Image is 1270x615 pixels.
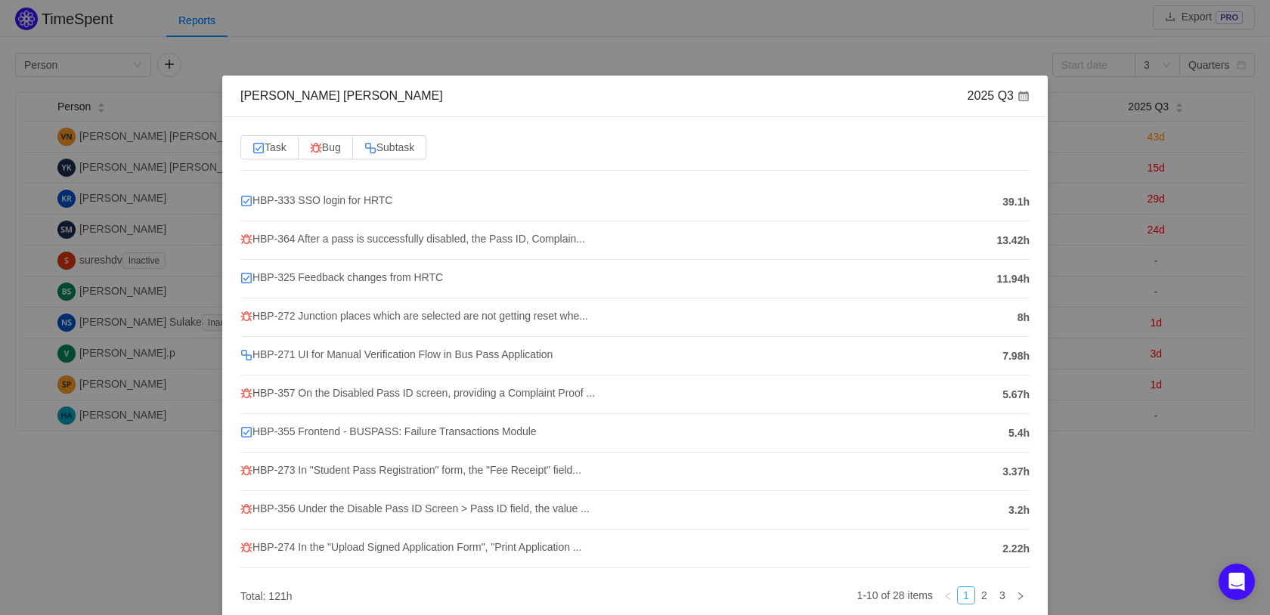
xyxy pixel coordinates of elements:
span: 3.37h [1002,464,1030,480]
img: 10318 [240,426,252,438]
li: 1-10 of 28 items [857,586,933,604]
img: 10316 [364,142,376,154]
i: icon: left [943,592,952,601]
span: HBP-274 In the "Upload Signed Application Form", "Print Application ... [240,541,581,553]
span: Task [252,141,287,153]
img: 10318 [252,142,265,154]
li: 1 [957,586,975,604]
img: 10303 [240,311,252,323]
li: Previous Page [939,586,957,604]
span: HBP-357 On the Disabled Pass ID screen, providing a Complaint Proof ... [240,387,595,399]
img: 10303 [310,142,322,154]
img: 10303 [240,503,252,515]
span: 8h [1018,310,1030,326]
a: 2 [976,587,993,604]
img: 10316 [240,349,252,361]
a: 1 [958,587,974,604]
span: Total: 121h [240,590,293,602]
span: 13.42h [996,233,1030,249]
img: 10303 [240,465,252,477]
div: 2025 Q3 [968,88,1030,104]
span: HBP-325 Feedback changes from HRTC [240,271,443,283]
span: HBP-364 After a pass is successfully disabled, the Pass ID, Complain... [240,233,585,245]
span: 5.4h [1008,425,1030,441]
span: Bug [310,141,341,153]
span: HBP-273 In "Student Pass Registration" form, the "Fee Receipt" field... [240,464,581,476]
span: HBP-356 Under the Disable Pass ID Screen > Pass ID field, the value ... [240,502,590,515]
span: 7.98h [1002,348,1030,364]
span: 2.22h [1002,541,1030,557]
span: HBP-271 UI for Manual Verification Flow in Bus Pass Application [240,348,553,360]
span: Subtask [364,141,415,153]
img: 10303 [240,233,252,246]
span: 39.1h [1002,194,1030,210]
li: Next Page [1011,586,1030,604]
div: [PERSON_NAME] [PERSON_NAME] [240,88,443,104]
img: 10303 [240,388,252,400]
img: 10318 [240,195,252,207]
img: 10303 [240,542,252,554]
div: Open Intercom Messenger [1219,564,1255,600]
a: 3 [994,587,1011,604]
span: 11.94h [996,271,1030,287]
li: 3 [993,586,1011,604]
span: HBP-333 SSO login for HRTC [240,194,392,206]
span: HBP-355 Frontend - BUSPASS: Failure Transactions Module [240,425,537,437]
span: HBP-272 Junction places which are selected are not getting reset whe... [240,310,588,322]
li: 2 [975,586,993,604]
img: 10318 [240,272,252,284]
span: 3.2h [1008,502,1030,518]
i: icon: right [1016,592,1025,601]
span: 5.67h [1002,387,1030,403]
